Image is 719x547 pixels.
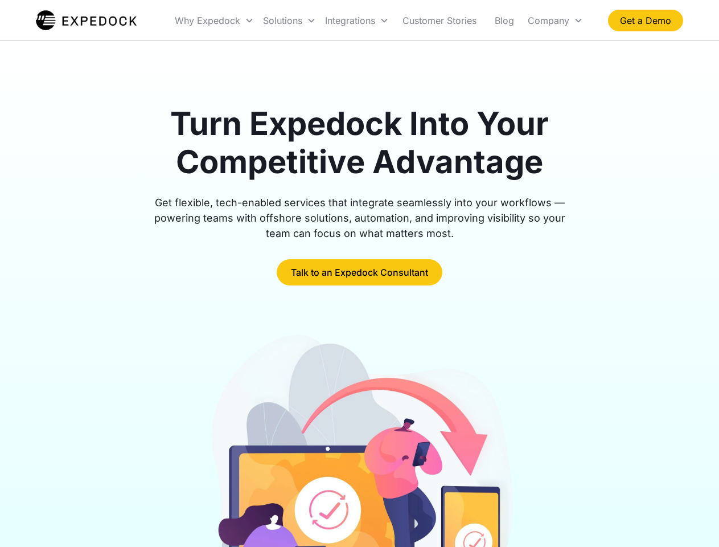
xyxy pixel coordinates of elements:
[141,195,578,241] div: Get flexible, tech-enabled services that integrate seamlessly into your workflows — powering team...
[36,9,137,32] a: home
[170,1,258,40] div: Why Expedock
[263,15,302,26] div: Solutions
[608,10,683,31] a: Get a Demo
[36,9,137,32] img: Expedock Logo
[141,105,578,181] h1: Turn Expedock Into Your Competitive Advantage
[325,15,375,26] div: Integrations
[258,1,321,40] div: Solutions
[528,15,569,26] div: Company
[393,1,486,40] a: Customer Stories
[523,1,587,40] div: Company
[321,1,393,40] div: Integrations
[486,1,523,40] a: Blog
[277,259,442,285] a: Talk to an Expedock Consultant
[662,492,719,547] iframe: Chat Widget
[175,15,240,26] div: Why Expedock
